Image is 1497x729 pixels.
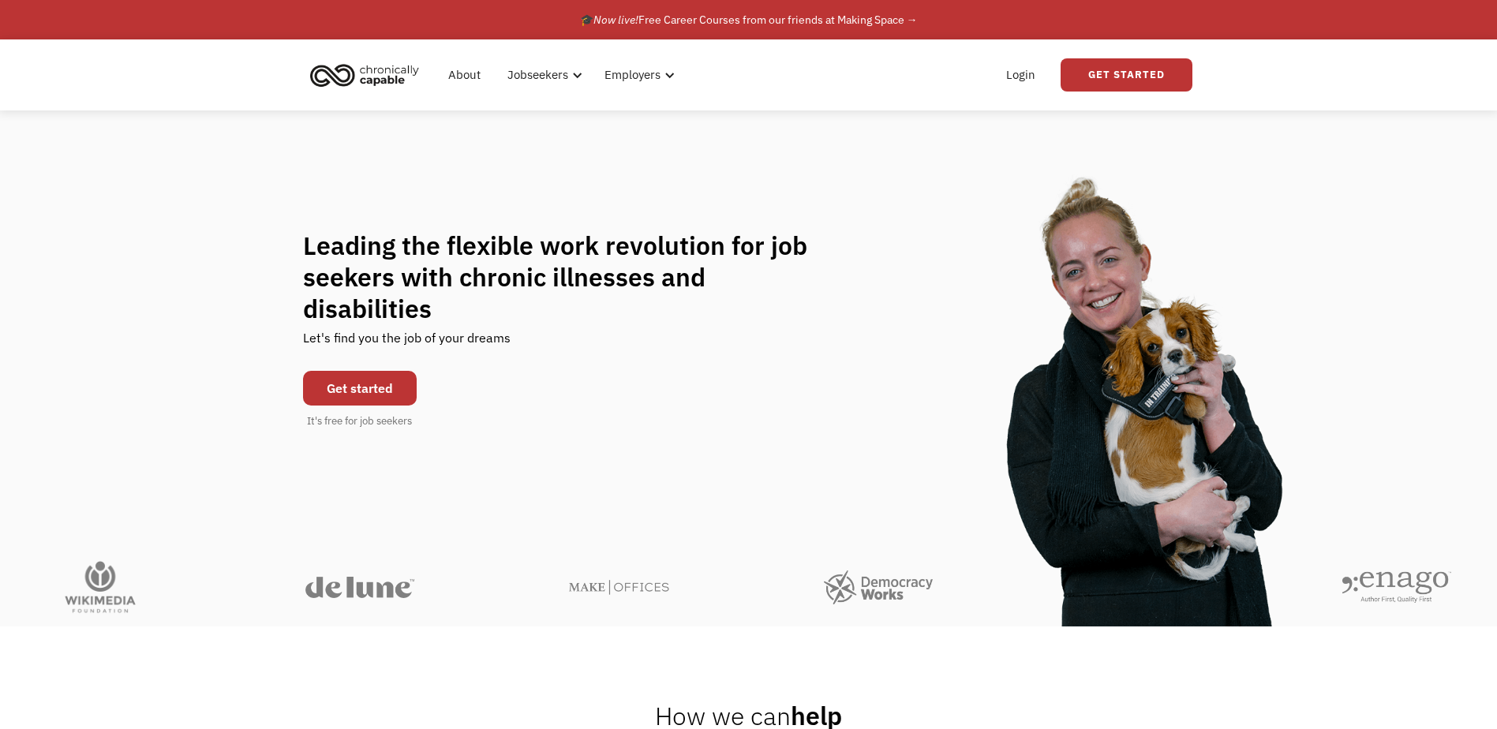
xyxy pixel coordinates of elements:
div: Employers [604,65,661,84]
a: Get Started [1061,58,1192,92]
div: Let's find you the job of your dreams [303,324,511,363]
div: It's free for job seekers [307,413,412,429]
div: Employers [595,50,679,100]
div: 🎓 Free Career Courses from our friends at Making Space → [580,10,918,29]
h1: Leading the flexible work revolution for job seekers with chronic illnesses and disabilities [303,230,838,324]
div: Jobseekers [507,65,568,84]
a: About [439,50,490,100]
img: Chronically Capable logo [305,58,424,92]
em: Now live! [593,13,638,27]
a: Get started [303,371,417,406]
a: Login [997,50,1045,100]
div: Jobseekers [498,50,587,100]
a: home [305,58,431,92]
